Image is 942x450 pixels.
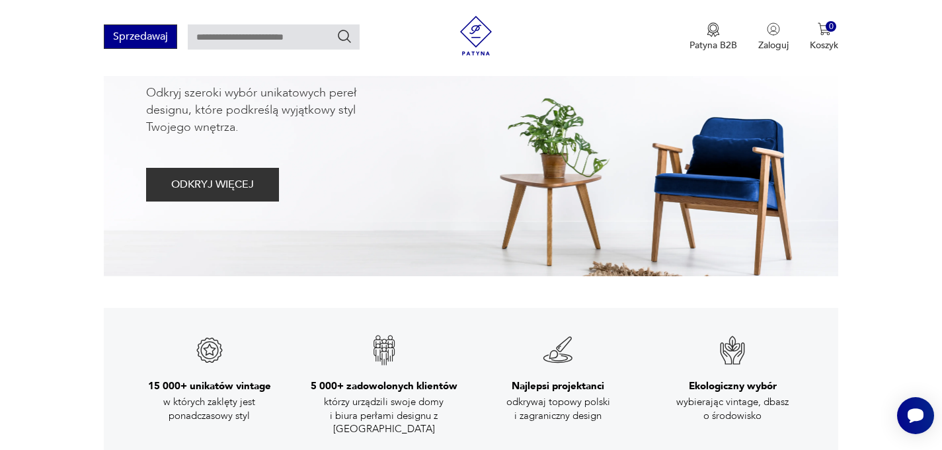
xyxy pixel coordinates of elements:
[148,379,271,393] h3: 15 000+ unikatów vintage
[137,395,282,422] p: w których zaklęty jest ponadczasowy styl
[368,334,400,366] img: Znak gwarancji jakości
[456,16,496,56] img: Patyna - sklep z meblami i dekoracjami vintage
[758,22,789,52] button: Zaloguj
[336,28,352,44] button: Szukaj
[818,22,831,36] img: Ikona koszyka
[542,334,574,366] img: Znak gwarancji jakości
[146,181,279,190] a: ODKRYJ WIĘCEJ
[826,21,837,32] div: 0
[689,22,737,52] a: Ikona medaluPatyna B2B
[717,334,748,366] img: Znak gwarancji jakości
[311,395,457,435] p: którzy urządzili swoje domy i biura perłami designu z [GEOGRAPHIC_DATA]
[104,24,177,49] button: Sprzedawaj
[194,334,225,366] img: Znak gwarancji jakości
[512,379,604,393] h3: Najlepsi projektanci
[146,85,397,136] p: Odkryj szeroki wybór unikatowych pereł designu, które podkreślą wyjątkowy styl Twojego wnętrza.
[146,168,279,202] button: ODKRYJ WIĘCEJ
[485,395,631,422] p: odkrywaj topowy polski i zagraniczny design
[689,379,777,393] h3: Ekologiczny wybór
[104,33,177,42] a: Sprzedawaj
[758,39,789,52] p: Zaloguj
[767,22,780,36] img: Ikonka użytkownika
[660,395,805,422] p: wybierając vintage, dbasz o środowisko
[810,39,838,52] p: Koszyk
[311,379,457,393] h3: 5 000+ zadowolonych klientów
[689,39,737,52] p: Patyna B2B
[707,22,720,37] img: Ikona medalu
[810,22,838,52] button: 0Koszyk
[689,22,737,52] button: Patyna B2B
[897,397,934,434] iframe: Smartsupp widget button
